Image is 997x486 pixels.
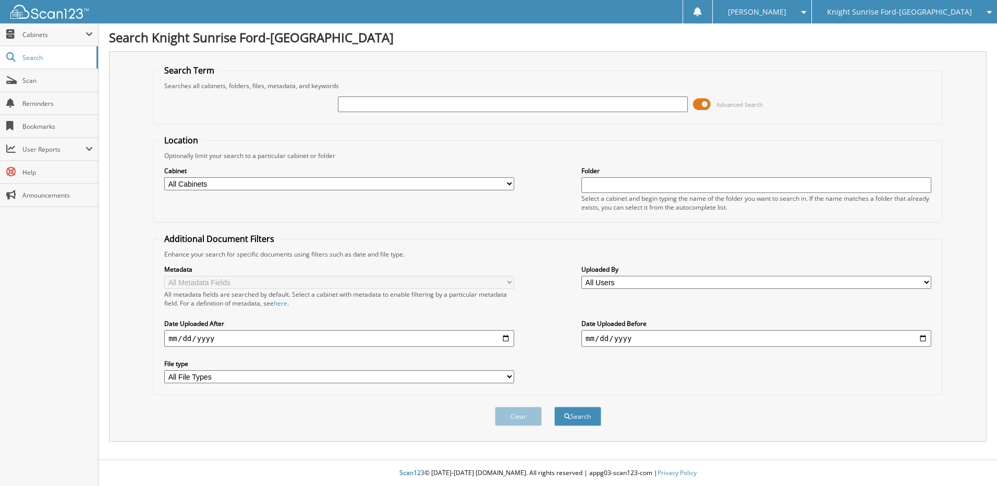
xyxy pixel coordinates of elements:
div: © [DATE]-[DATE] [DOMAIN_NAME]. All rights reserved | appg03-scan123-com | [99,460,997,486]
button: Search [554,407,601,426]
div: Searches all cabinets, folders, files, metadata, and keywords [159,81,937,90]
legend: Search Term [159,65,220,76]
span: Bookmarks [22,122,93,131]
label: File type [164,359,514,368]
legend: Location [159,135,203,146]
span: Knight Sunrise Ford-[GEOGRAPHIC_DATA] [827,9,972,15]
div: Enhance your search for specific documents using filters such as date and file type. [159,250,937,259]
span: Search [22,53,91,62]
span: Announcements [22,191,93,200]
div: Optionally limit your search to a particular cabinet or folder [159,151,937,160]
label: Metadata [164,265,514,274]
label: Date Uploaded Before [581,319,931,328]
div: Select a cabinet and begin typing the name of the folder you want to search in. If the name match... [581,194,931,212]
span: [PERSON_NAME] [728,9,786,15]
h1: Search Knight Sunrise Ford-[GEOGRAPHIC_DATA] [109,29,987,46]
img: scan123-logo-white.svg [10,5,89,19]
label: Date Uploaded After [164,319,514,328]
span: Scan123 [399,468,424,477]
span: Advanced Search [716,101,763,108]
span: User Reports [22,145,86,154]
input: start [164,330,514,347]
label: Folder [581,166,931,175]
a: Privacy Policy [658,468,697,477]
span: Help [22,168,93,177]
span: Cabinets [22,30,86,39]
button: Clear [495,407,542,426]
input: end [581,330,931,347]
legend: Additional Document Filters [159,233,279,245]
label: Cabinet [164,166,514,175]
div: All metadata fields are searched by default. Select a cabinet with metadata to enable filtering b... [164,290,514,308]
label: Uploaded By [581,265,931,274]
span: Reminders [22,99,93,108]
iframe: Chat Widget [945,436,997,486]
a: here [274,299,287,308]
span: Scan [22,76,93,85]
